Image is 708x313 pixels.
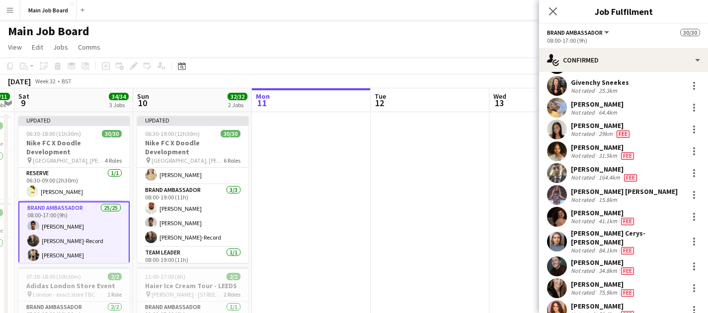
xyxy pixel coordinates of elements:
[621,152,634,160] span: Fee
[597,130,615,138] div: 29km
[624,174,637,182] span: Fee
[597,247,619,254] div: 84.1km
[547,29,603,36] span: Brand Ambassador
[597,196,619,203] div: 15.8km
[18,281,130,290] h3: Adidas London Store Event
[571,87,597,94] div: Not rated
[571,130,597,138] div: Not rated
[145,273,185,280] span: 11:00-17:00 (6h)
[571,267,597,275] div: Not rated
[571,152,597,160] div: Not rated
[53,43,68,52] span: Jobs
[597,217,619,225] div: 41.1km
[539,48,708,72] div: Confirmed
[137,116,248,263] app-job-card: Updated06:30-19:00 (12h30m)30/30Nike FC X Doodle Development [GEOGRAPHIC_DATA], [PERSON_NAME][GEO...
[109,93,129,100] span: 34/34
[33,291,95,298] span: London - exact store TBC
[597,109,619,116] div: 64.4km
[137,185,248,247] app-card-role: Brand Ambassador3/308:00-19:00 (11h)[PERSON_NAME][PERSON_NAME][PERSON_NAME]-Record
[152,157,224,164] span: [GEOGRAPHIC_DATA], [PERSON_NAME][GEOGRAPHIC_DATA][PERSON_NAME]
[571,247,597,254] div: Not rated
[621,267,634,275] span: Fee
[20,0,77,20] button: Main Job Board
[571,143,636,152] div: [PERSON_NAME]
[571,100,624,109] div: [PERSON_NAME]
[18,116,130,124] div: Updated
[17,97,29,109] span: 9
[621,247,634,254] span: Fee
[597,267,619,275] div: 34.8km
[224,291,240,298] span: 2 Roles
[375,92,386,101] span: Tue
[108,273,122,280] span: 2/2
[33,77,58,85] span: Week 32
[32,43,43,52] span: Edit
[571,229,684,247] div: [PERSON_NAME] Cerys- [PERSON_NAME]
[619,152,636,160] div: Crew has different fees then in role
[137,281,248,290] h3: Haier Ice Cream Tour - LEEDS
[597,87,619,94] div: 25.3km
[221,130,240,137] span: 30/30
[492,97,506,109] span: 13
[137,151,248,185] app-card-role: Team Leader1/108:00-17:00 (9h)[PERSON_NAME]
[619,267,636,275] div: Crew has different fees then in role
[571,217,597,225] div: Not rated
[228,93,247,100] span: 32/32
[102,130,122,137] span: 30/30
[571,280,636,289] div: [PERSON_NAME]
[622,174,639,182] div: Crew has different fees then in role
[621,218,634,225] span: Fee
[109,101,128,109] div: 3 Jobs
[33,157,105,164] span: [GEOGRAPHIC_DATA], [PERSON_NAME][GEOGRAPHIC_DATA][PERSON_NAME]
[145,130,200,137] span: 06:30-19:00 (12h30m)
[597,289,619,297] div: 75.9km
[621,289,634,297] span: Fee
[105,157,122,164] span: 4 Roles
[28,41,47,54] a: Edit
[571,165,639,174] div: [PERSON_NAME]
[227,273,240,280] span: 2/2
[597,152,619,160] div: 31.5km
[26,130,81,137] span: 06:30-18:00 (11h30m)
[373,97,386,109] span: 12
[136,97,149,109] span: 10
[8,76,31,86] div: [DATE]
[571,196,597,203] div: Not rated
[228,101,247,109] div: 2 Jobs
[571,258,636,267] div: [PERSON_NAME]
[18,116,130,263] app-job-card: Updated06:30-18:00 (11h30m)30/30Nike FC X Doodle Development [GEOGRAPHIC_DATA], [PERSON_NAME][GEO...
[619,289,636,297] div: Crew has different fees then in role
[571,121,631,130] div: [PERSON_NAME]
[571,174,597,182] div: Not rated
[680,29,700,36] span: 30/30
[78,43,100,52] span: Comms
[107,291,122,298] span: 1 Role
[18,138,130,156] h3: Nike FC X Doodle Development
[571,109,597,116] div: Not rated
[137,92,149,101] span: Sun
[152,291,224,298] span: [PERSON_NAME] - [STREET_ADDRESS]
[597,174,622,182] div: 164.4km
[224,157,240,164] span: 6 Roles
[539,5,708,18] h3: Job Fulfilment
[18,168,130,201] app-card-role: Reserve1/106:30-09:00 (2h30m)[PERSON_NAME]
[137,116,248,124] div: Updated
[571,289,597,297] div: Not rated
[8,24,89,39] h1: Main Job Board
[619,217,636,225] div: Crew has different fees then in role
[615,130,631,138] div: Crew has different fees then in role
[571,78,629,87] div: Givenchy Sneekes
[617,130,629,138] span: Fee
[571,208,636,217] div: [PERSON_NAME]
[254,97,270,109] span: 11
[493,92,506,101] span: Wed
[547,37,700,44] div: 08:00-17:00 (9h)
[49,41,72,54] a: Jobs
[547,29,611,36] button: Brand Ambassador
[74,41,104,54] a: Comms
[619,247,636,254] div: Crew has different fees then in role
[571,187,678,196] div: [PERSON_NAME] [PERSON_NAME]
[137,138,248,156] h3: Nike FC X Doodle Development
[8,43,22,52] span: View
